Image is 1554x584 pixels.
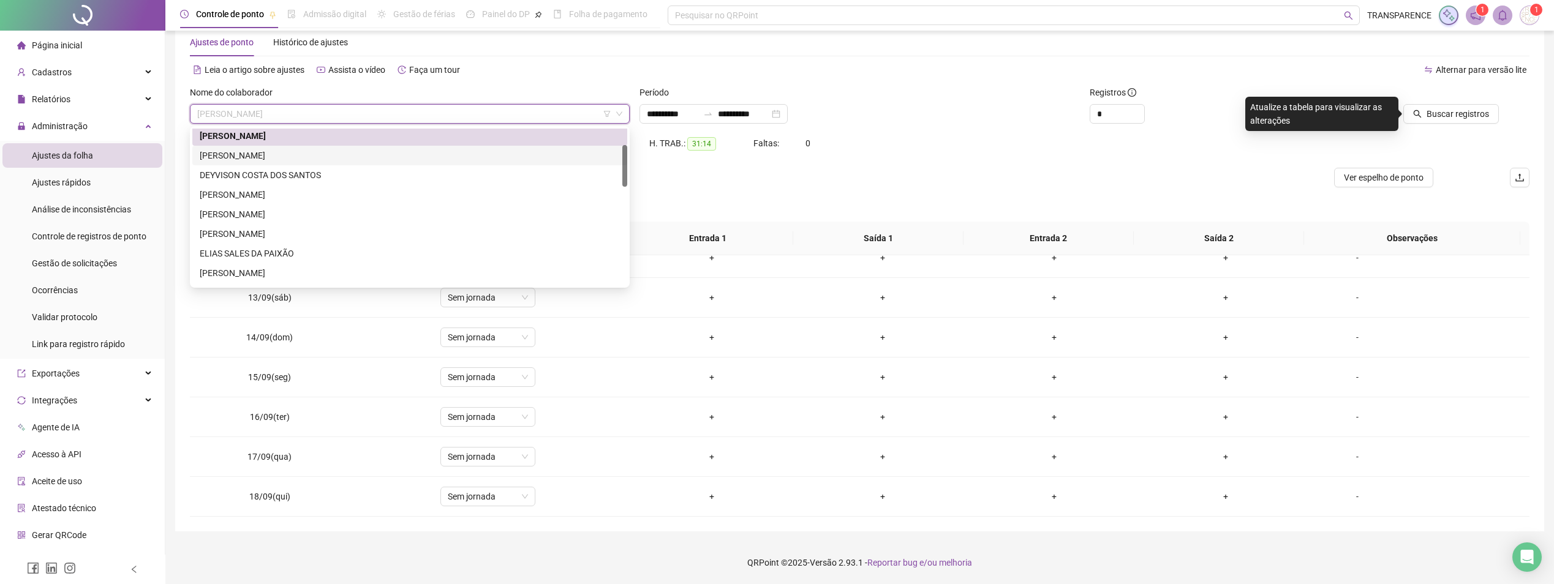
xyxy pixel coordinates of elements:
[636,291,788,304] div: +
[32,67,72,77] span: Cadastros
[978,450,1130,463] div: +
[1150,490,1302,503] div: +
[1321,331,1394,344] div: -
[793,222,964,255] th: Saída 1
[807,450,959,463] div: +
[1436,65,1526,75] span: Alternar para versão lite
[978,370,1130,384] div: +
[45,562,58,574] span: linkedin
[1442,9,1455,22] img: sparkle-icon.fc2bf0ac1784a2077858766a79e2daf3.svg
[1150,410,1302,424] div: +
[32,339,125,349] span: Link para registro rápido
[639,86,677,99] label: Período
[32,369,80,378] span: Exportações
[1090,86,1136,99] span: Registros
[192,224,627,244] div: ELENICE SANTOS MOURA
[130,565,138,574] span: left
[17,531,26,539] span: qrcode
[32,40,82,50] span: Página inicial
[1314,231,1511,245] span: Observações
[636,331,788,344] div: +
[1321,490,1394,503] div: -
[1150,370,1302,384] div: +
[1480,6,1485,14] span: 1
[192,165,627,185] div: DEYVISON COSTA DOS SANTOS
[623,222,793,255] th: Entrada 1
[32,530,86,540] span: Gerar QRCode
[32,231,146,241] span: Controle de registros de ponto
[703,109,713,119] span: to
[807,251,959,264] div: +
[205,65,304,75] span: Leia o artigo sobre ajustes
[1413,110,1422,118] span: search
[807,331,959,344] div: +
[32,476,82,486] span: Aceite de uso
[810,558,837,567] span: Versão
[616,110,623,118] span: down
[1403,104,1499,124] button: Buscar registros
[1321,410,1394,424] div: -
[1150,450,1302,463] div: +
[1134,222,1304,255] th: Saída 2
[1530,4,1542,16] sup: Atualize o seu contato no menu Meus Dados
[978,291,1130,304] div: +
[807,291,959,304] div: +
[1321,291,1394,304] div: -
[409,65,460,75] span: Faça um tour
[805,138,810,148] span: 0
[603,110,611,118] span: filter
[636,490,788,503] div: +
[807,370,959,384] div: +
[180,10,189,18] span: clock-circle
[1344,11,1353,20] span: search
[246,332,293,342] span: 14/09(dom)
[1150,331,1302,344] div: +
[964,222,1134,255] th: Entrada 2
[32,151,93,160] span: Ajustes da folha
[273,37,348,47] span: Histórico de ajustes
[303,9,366,19] span: Admissão digital
[192,185,627,204] div: EDSON DOS SANTOS JUNIOR
[978,410,1130,424] div: +
[807,410,959,424] div: +
[250,412,290,422] span: 16/09(ter)
[165,541,1554,584] footer: QRPoint © 2025 - 2.93.1 -
[64,562,76,574] span: instagram
[1321,370,1394,384] div: -
[248,293,292,302] span: 13/09(sáb)
[192,146,627,165] div: CELSO RIBEIRO DOS SANTOS
[247,452,292,462] span: 17/09(qua)
[1424,66,1433,74] span: swap
[687,137,716,151] span: 31:14
[192,204,627,224] div: EDVANDRO SANTOS SILVA
[703,109,713,119] span: swap-right
[196,9,264,19] span: Controle de ponto
[193,66,202,74] span: file-text
[200,266,620,280] div: [PERSON_NAME]
[1334,168,1433,187] button: Ver espelho de ponto
[1520,6,1539,24] img: 5072
[192,283,627,302] div: ELIZAMA SANTOS PEREIRA
[1534,6,1539,14] span: 1
[636,450,788,463] div: +
[17,68,26,77] span: user-add
[978,490,1130,503] div: +
[32,312,97,322] span: Validar protocolo
[287,10,296,18] span: file-done
[197,105,622,123] span: CARLOS EDUARDO CORDEIRO DOS SANTOS
[978,251,1130,264] div: +
[17,369,26,378] span: export
[317,66,325,74] span: youtube
[636,251,788,264] div: +
[17,41,26,50] span: home
[377,10,386,18] span: sun
[1245,97,1398,131] div: Atualize a tabela para visualizar as alterações
[1150,291,1302,304] div: +
[192,263,627,283] div: ELIEZER SILVA DA CRUZ
[1150,251,1302,264] div: +
[32,422,80,432] span: Agente de IA
[200,227,620,241] div: [PERSON_NAME]
[32,449,81,459] span: Acesso à API
[1367,9,1431,22] span: TRANSPARENCE
[753,138,781,148] span: Faltas:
